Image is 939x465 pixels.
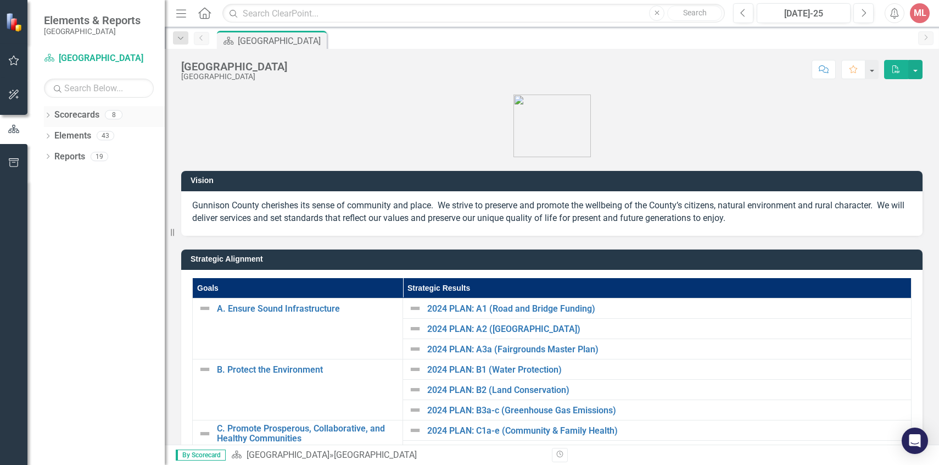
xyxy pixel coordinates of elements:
img: Not Defined [409,302,422,315]
a: 2024 PLAN: C1a-e (Community & Family Health) [427,426,906,436]
div: [GEOGRAPHIC_DATA] [238,34,324,48]
a: C. Promote Prosperous, Collaborative, and Healthy Communities [217,424,397,443]
div: 19 [91,152,108,161]
div: [DATE]-25 [761,7,847,20]
img: Not Defined [409,444,422,457]
span: By Scorecard [176,450,226,461]
a: Reports [54,151,85,163]
div: 43 [97,131,114,141]
div: [GEOGRAPHIC_DATA] [181,60,287,73]
img: Not Defined [198,363,211,376]
span: Elements & Reports [44,14,141,27]
div: [GEOGRAPHIC_DATA] [181,73,287,81]
a: 2024 PLAN: A2 ([GEOGRAPHIC_DATA]) [427,324,906,334]
div: » [231,449,544,462]
img: Not Defined [409,383,422,396]
div: 8 [105,110,122,120]
img: Not Defined [409,363,422,376]
button: [DATE]-25 [757,3,851,23]
img: Not Defined [409,424,422,437]
h3: Strategic Alignment [191,255,917,263]
span: Search [683,8,707,17]
a: 2024 PLAN: A3a (Fairgrounds Master Plan) [427,345,906,355]
img: ClearPoint Strategy [5,13,25,32]
img: Not Defined [409,322,422,335]
p: Gunnison County cherishes its sense of community and place. We strive to preserve and promote the... [192,200,912,225]
div: [GEOGRAPHIC_DATA] [334,450,417,460]
button: Search [667,5,722,21]
img: Not Defined [409,342,422,356]
a: Elements [54,130,91,142]
a: 2024 PLAN: B3a-c (Greenhouse Gas Emissions) [427,406,906,416]
h3: Vision [191,176,917,185]
img: Not Defined [409,403,422,417]
a: [GEOGRAPHIC_DATA] [44,52,154,65]
a: 2024 PLAN: A1 (Road and Bridge Funding) [427,304,906,314]
a: 2024 PLAN: B1 (Water Protection) [427,365,906,375]
small: [GEOGRAPHIC_DATA] [44,27,141,36]
input: Search ClearPoint... [222,4,725,23]
input: Search Below... [44,79,154,98]
a: Scorecards [54,109,99,121]
button: ML [910,3,930,23]
img: Not Defined [198,427,211,440]
a: 2024 PLAN: B2 (Land Conservation) [427,385,906,395]
a: A. Ensure Sound Infrastructure [217,304,397,314]
a: B. Protect the Environment [217,365,397,375]
a: [GEOGRAPHIC_DATA] [247,450,329,460]
img: Gunnison%20Co%20Logo%20E-small.png [513,95,591,157]
div: Open Intercom Messenger [902,428,928,454]
img: Not Defined [198,302,211,315]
